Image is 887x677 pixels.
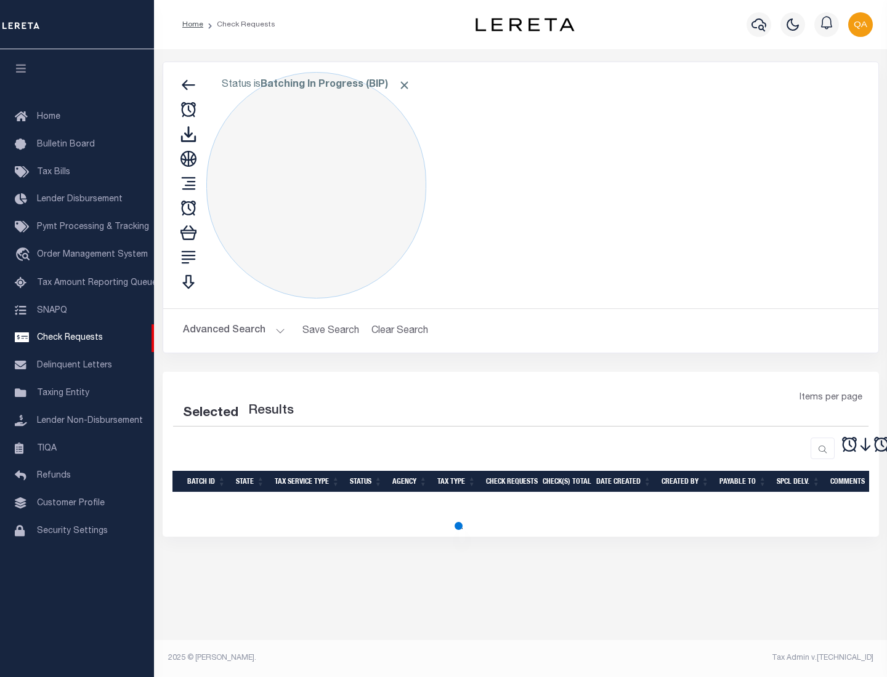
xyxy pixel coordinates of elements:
[398,79,411,92] span: Click to Remove
[183,404,238,423] div: Selected
[530,652,873,663] div: Tax Admin v.[TECHNICAL_ID]
[37,195,123,204] span: Lender Disbursement
[183,319,285,343] button: Advanced Search
[848,12,873,37] img: svg+xml;base64,PHN2ZyB4bWxucz0iaHR0cDovL3d3dy53My5vcmcvMjAwMC9zdmciIHBvaW50ZXItZXZlbnRzPSJub25lIi...
[772,471,825,492] th: Spcl Delv.
[37,140,95,149] span: Bulletin Board
[37,471,71,480] span: Refunds
[248,401,294,421] label: Results
[367,319,434,343] button: Clear Search
[800,391,862,405] span: Items per page
[270,471,345,492] th: Tax Service Type
[37,223,149,231] span: Pymt Processing & Tracking
[37,250,148,259] span: Order Management System
[37,168,70,177] span: Tax Bills
[159,652,521,663] div: 2025 © [PERSON_NAME].
[37,306,67,314] span: SNAPQ
[538,471,591,492] th: Check(s) Total
[37,444,57,452] span: TIQA
[345,471,387,492] th: Status
[182,21,203,28] a: Home
[261,80,411,90] b: Batching In Progress (BIP)
[203,19,275,30] li: Check Requests
[37,361,112,370] span: Delinquent Letters
[825,471,881,492] th: Comments
[206,72,426,298] div: Click to Edit
[182,471,231,492] th: Batch Id
[591,471,657,492] th: Date Created
[37,527,108,535] span: Security Settings
[37,417,143,425] span: Lender Non-Disbursement
[37,334,103,342] span: Check Requests
[432,471,481,492] th: Tax Type
[476,18,574,31] img: logo-dark.svg
[481,471,538,492] th: Check Requests
[37,113,60,121] span: Home
[715,471,772,492] th: Payable To
[387,471,432,492] th: Agency
[37,279,157,287] span: Tax Amount Reporting Queue
[37,499,105,508] span: Customer Profile
[37,389,89,398] span: Taxing Entity
[657,471,715,492] th: Created By
[295,319,367,343] button: Save Search
[231,471,270,492] th: State
[15,247,34,263] i: travel_explore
